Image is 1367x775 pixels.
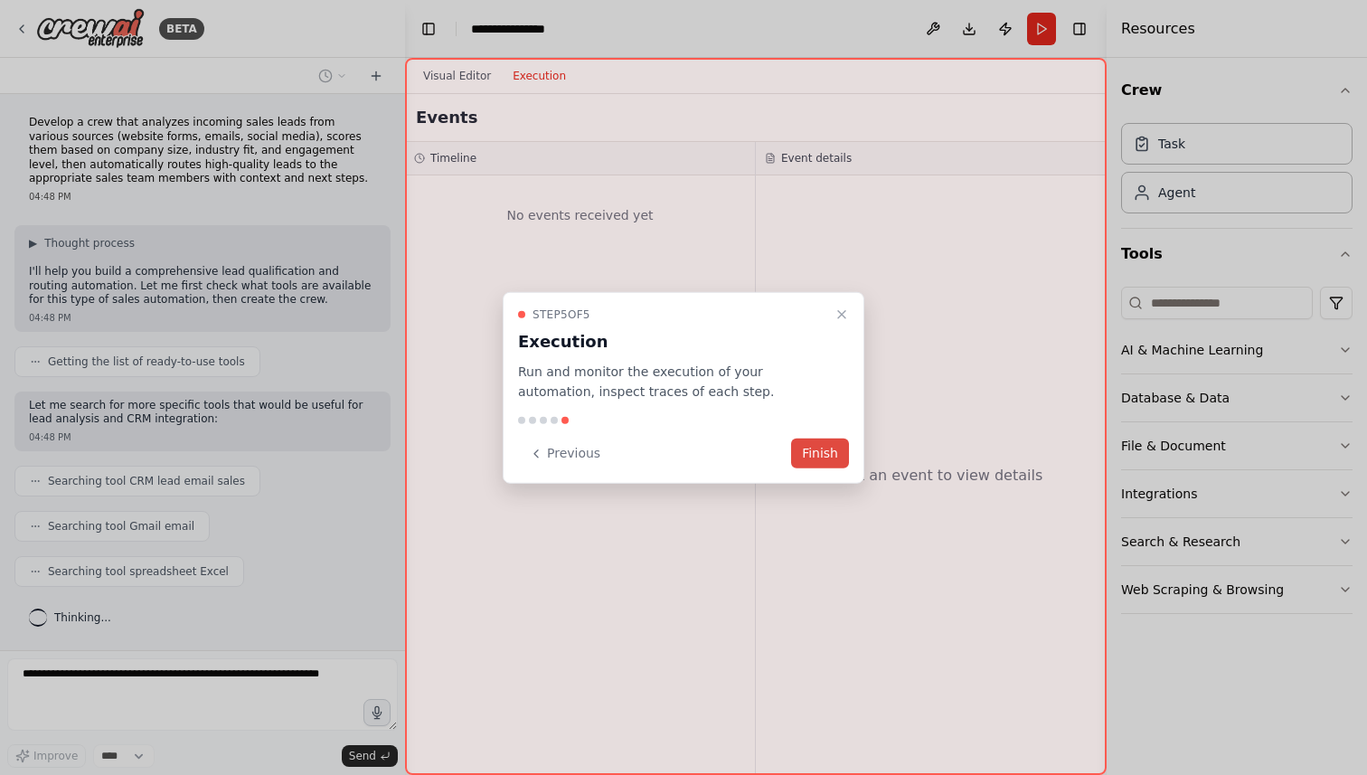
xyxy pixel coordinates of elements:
[518,439,611,468] button: Previous
[518,328,827,354] h3: Execution
[416,16,441,42] button: Hide left sidebar
[791,439,849,468] button: Finish
[831,303,853,325] button: Close walkthrough
[518,361,827,402] p: Run and monitor the execution of your automation, inspect traces of each step.
[533,307,590,321] span: Step 5 of 5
